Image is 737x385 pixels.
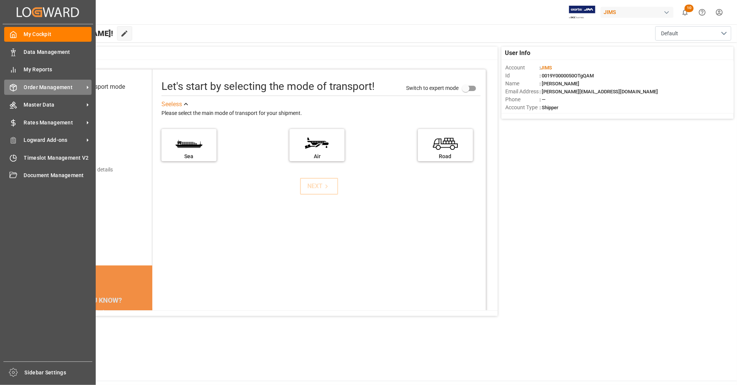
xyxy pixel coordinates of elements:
div: Let's start by selecting the mode of transport! [161,79,375,94]
span: Default [661,30,678,38]
div: Road [422,152,469,160]
span: : [PERSON_NAME] [539,81,579,86]
div: DID YOU KNOW? [41,292,152,308]
div: Sea [165,152,213,160]
span: User Info [505,49,531,58]
span: Timeslot Management V2 [24,154,92,162]
span: : [PERSON_NAME][EMAIL_ADDRESS][DOMAIN_NAME] [539,89,658,94]
button: Help Center [694,4,711,21]
span: My Cockpit [24,30,92,38]
span: Sidebar Settings [25,369,93,377]
div: JIMS [601,7,674,18]
span: Hello [PERSON_NAME]! [32,26,113,41]
span: Name [505,80,539,88]
a: My Cockpit [4,27,92,42]
a: Document Management [4,168,92,183]
span: Order Management [24,83,84,91]
span: My Reports [24,66,92,74]
span: : 0019Y0000050OTgQAM [539,73,594,79]
span: : — [539,97,546,102]
div: See less [161,100,182,109]
span: Document Management [24,171,92,179]
span: : Shipper [539,105,558,110]
span: Master Data [24,101,84,109]
button: show 10 new notifications [677,4,694,21]
span: Rates Management [24,119,84,127]
span: Account Type [505,104,539,112]
button: next slide / item [142,308,152,372]
a: Timeslot Management V2 [4,150,92,165]
span: Id [505,72,539,80]
button: open menu [655,26,731,41]
img: Exertis%20JAM%20-%20Email%20Logo.jpg_1722504956.jpg [569,6,595,19]
div: Please select the main mode of transport for your shipment. [161,109,481,118]
a: Data Management [4,44,92,59]
span: Logward Add-ons [24,136,84,144]
span: Data Management [24,48,92,56]
span: Phone [505,96,539,104]
span: Email Address [505,88,539,96]
span: Switch to expert mode [406,85,459,91]
button: JIMS [601,5,677,19]
span: 10 [685,5,694,12]
a: My Reports [4,62,92,77]
span: : [539,65,552,71]
div: Air [293,152,341,160]
button: NEXT [300,178,338,195]
span: Account [505,64,539,72]
div: NEXT [307,182,331,191]
div: The energy needed to power one large container ship across the ocean in a single day is the same ... [50,308,143,363]
span: JIMS [541,65,552,71]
